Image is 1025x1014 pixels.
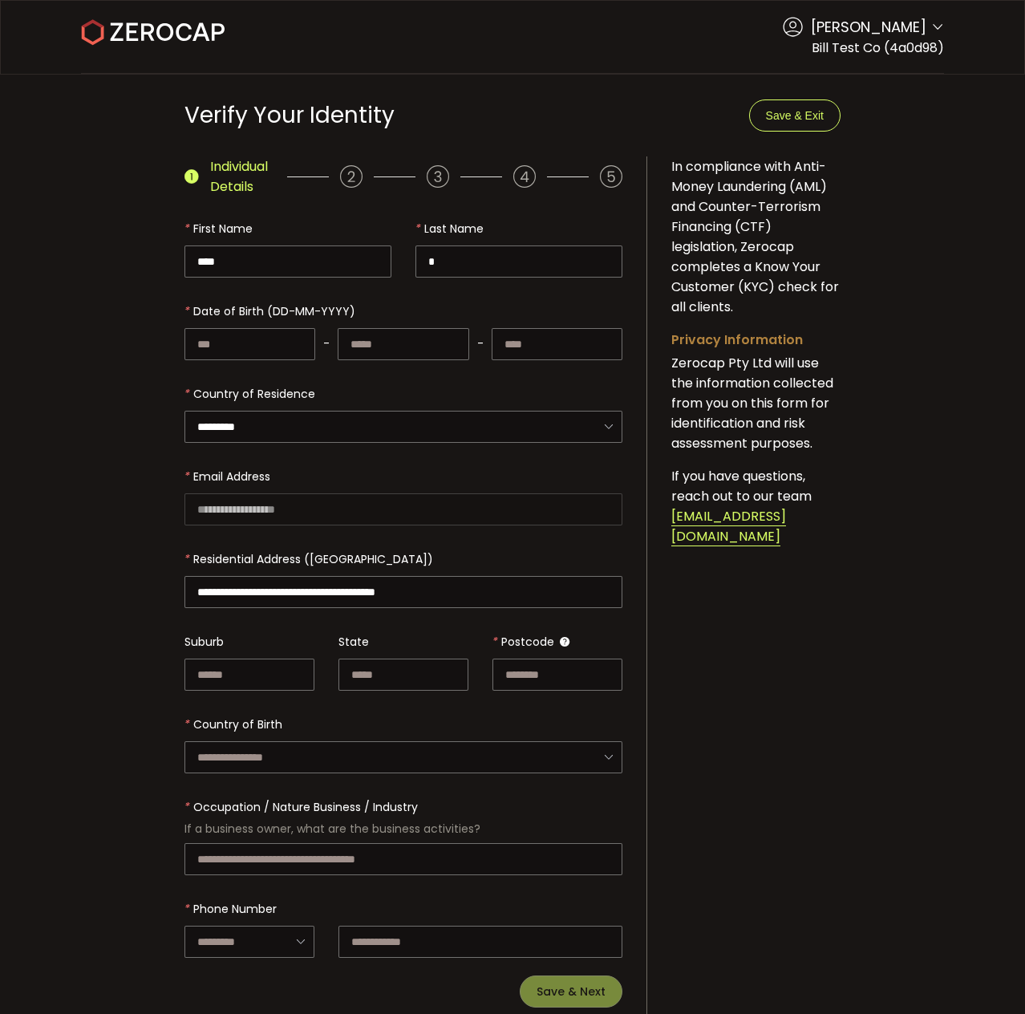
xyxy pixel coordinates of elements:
[671,507,786,546] span: [EMAIL_ADDRESS][DOMAIN_NAME]
[184,99,395,131] span: Verify Your Identity
[671,331,803,349] span: Privacy Information
[671,354,833,452] span: Zerocap Pty Ltd will use the information collected from you on this form for identification and r...
[749,99,841,132] button: Save & Exit
[520,975,622,1008] button: Save & Next
[323,327,330,360] span: -
[838,841,1025,1014] iframe: Chat Widget
[671,467,812,505] span: If you have questions, reach out to our team
[477,327,484,360] span: -
[766,109,824,122] span: Save & Exit
[671,157,839,316] span: In compliance with Anti-Money Laundering (AML) and Counter-Terrorism Financing (CTF) legislation,...
[537,986,606,997] span: Save & Next
[210,156,276,197] span: Individual Details
[811,16,926,38] span: [PERSON_NAME]
[812,39,944,57] span: Bill Test Co (4a0d98)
